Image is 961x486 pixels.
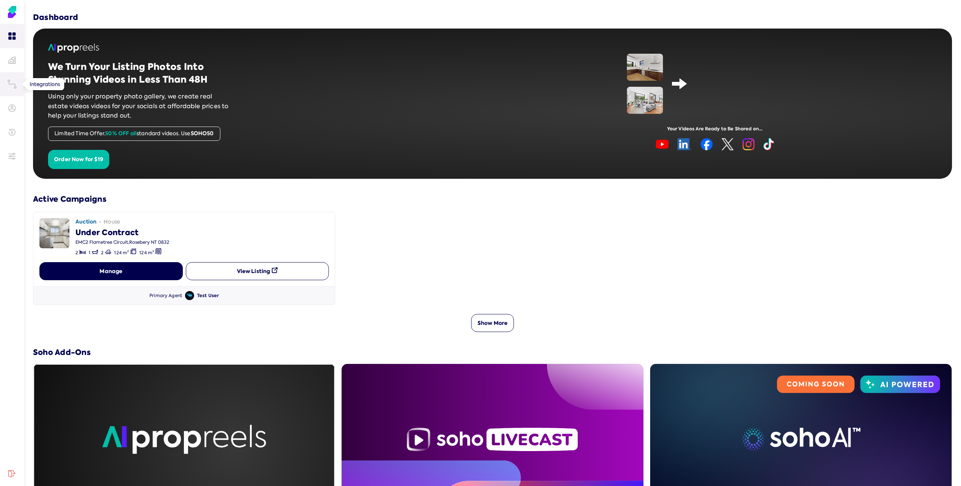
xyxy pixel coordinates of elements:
div: Test User [197,293,219,299]
span: 124 m² [139,250,154,256]
button: Show More [471,314,514,332]
span: 2 [101,250,104,256]
img: image [627,54,663,81]
button: View Listing [186,262,329,280]
h3: Active Campaigns [33,194,952,204]
img: image [656,138,774,150]
div: Primary Agent [149,293,182,299]
span: house [104,218,120,226]
p: Using only your property photo gallery, we create real estate videos videos for your socials at a... [48,92,232,121]
span: 124 m² [114,250,129,256]
img: image [39,218,69,248]
img: Avatar of Test User [185,291,194,300]
div: EMC2 Flametree Circuit , Rosebery NT 0832 [75,239,169,245]
img: Soho Agent Portal Home [6,6,18,18]
span: 50% OFF all [105,130,137,137]
div: Under Contract [75,226,169,238]
iframe: Demo [696,54,803,114]
div: Limited Time Offer. standard videos. Use [48,127,220,141]
h3: Dashboard [33,12,78,23]
span: 2 [75,250,78,256]
button: Manage [39,262,183,280]
a: Order Now for $19 [48,155,109,163]
h3: Soho Add-Ons [33,347,952,358]
span: SOHO50 [191,130,214,137]
span: 1 [89,250,90,256]
button: Order Now for $19 [48,150,109,169]
h2: We Turn Your Listing Photos Into Stunning Videos in Less Than 48H [48,60,232,86]
img: image [627,87,663,114]
div: Your Videos Are Ready to Be Shared on... [493,126,937,132]
span: Auction [75,218,96,226]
